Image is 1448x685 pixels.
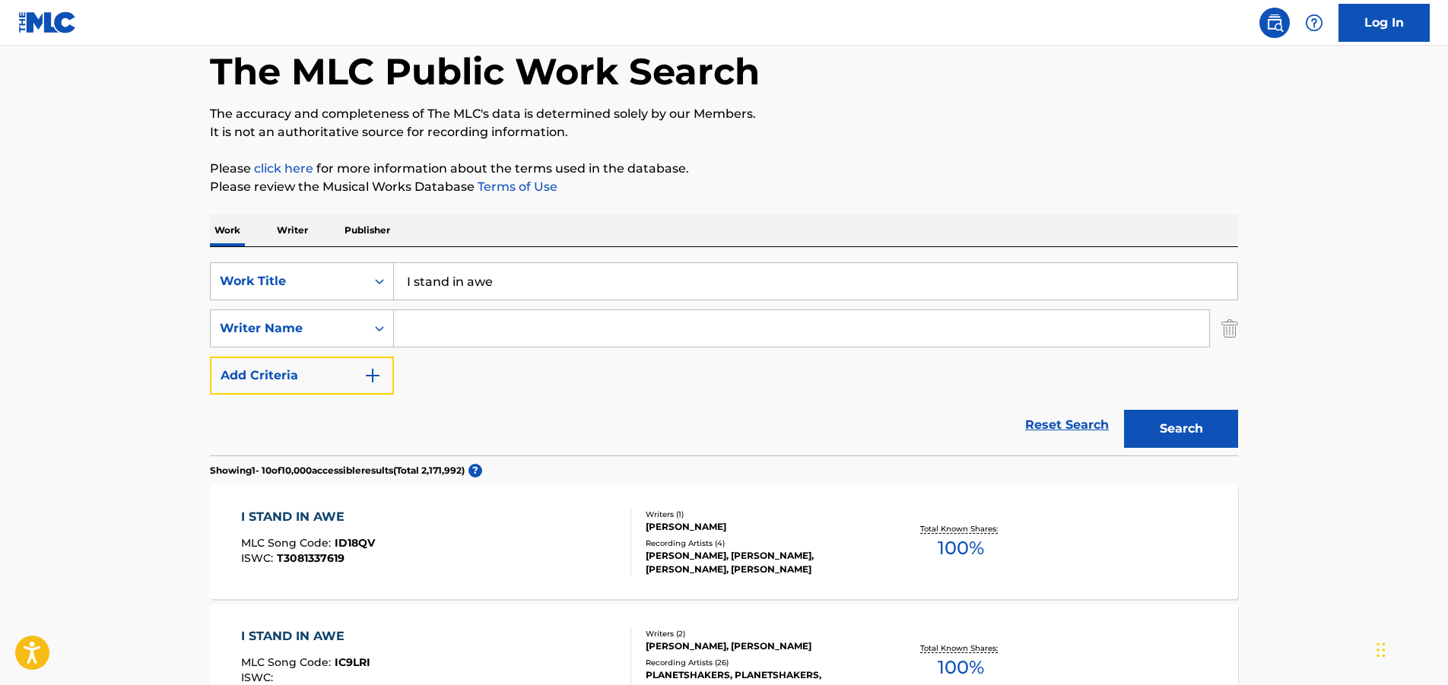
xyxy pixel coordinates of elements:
p: Publisher [340,214,395,246]
a: Reset Search [1018,408,1116,442]
img: MLC Logo [18,11,77,33]
p: Showing 1 - 10 of 10,000 accessible results (Total 2,171,992 ) [210,464,465,477]
p: Work [210,214,245,246]
p: It is not an authoritative source for recording information. [210,123,1238,141]
a: click here [254,161,313,176]
span: ? [468,464,482,477]
div: Writer Name [220,319,357,338]
a: I STAND IN AWEMLC Song Code:ID18QVISWC:T3081337619Writers (1)[PERSON_NAME]Recording Artists (4)[P... [210,485,1238,599]
a: Log In [1338,4,1430,42]
p: Please for more information about the terms used in the database. [210,160,1238,178]
div: Drag [1377,627,1386,673]
img: 9d2ae6d4665cec9f34b9.svg [364,366,382,385]
span: ISWC : [241,551,277,565]
p: Please review the Musical Works Database [210,178,1238,196]
div: [PERSON_NAME], [PERSON_NAME] [646,639,875,653]
div: Recording Artists ( 26 ) [646,657,875,668]
span: 100 % [938,534,984,562]
span: ID18QV [335,536,375,550]
form: Search Form [210,262,1238,455]
p: Total Known Shares: [920,523,1002,534]
img: Delete Criterion [1221,309,1238,347]
a: Terms of Use [475,179,557,194]
div: [PERSON_NAME] [646,520,875,534]
span: MLC Song Code : [241,655,335,669]
button: Search [1124,410,1238,448]
div: Recording Artists ( 4 ) [646,538,875,549]
img: help [1305,14,1323,32]
a: Public Search [1259,8,1290,38]
img: search [1265,14,1284,32]
button: Add Criteria [210,357,394,395]
div: Writers ( 2 ) [646,628,875,639]
h1: The MLC Public Work Search [210,49,760,94]
p: Total Known Shares: [920,642,1002,654]
span: MLC Song Code : [241,536,335,550]
span: T3081337619 [277,551,345,565]
span: 100 % [938,654,984,681]
div: Writers ( 1 ) [646,509,875,520]
div: I STAND IN AWE [241,627,370,645]
p: The accuracy and completeness of The MLC's data is determined solely by our Members. [210,105,1238,123]
p: Writer [272,214,313,246]
div: I STAND IN AWE [241,508,375,526]
iframe: Chat Widget [1372,612,1448,685]
div: [PERSON_NAME], [PERSON_NAME], [PERSON_NAME], [PERSON_NAME] [646,549,875,576]
span: IC9LRI [335,655,370,669]
div: Work Title [220,272,357,290]
span: ISWC : [241,671,277,684]
div: Help [1299,8,1329,38]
